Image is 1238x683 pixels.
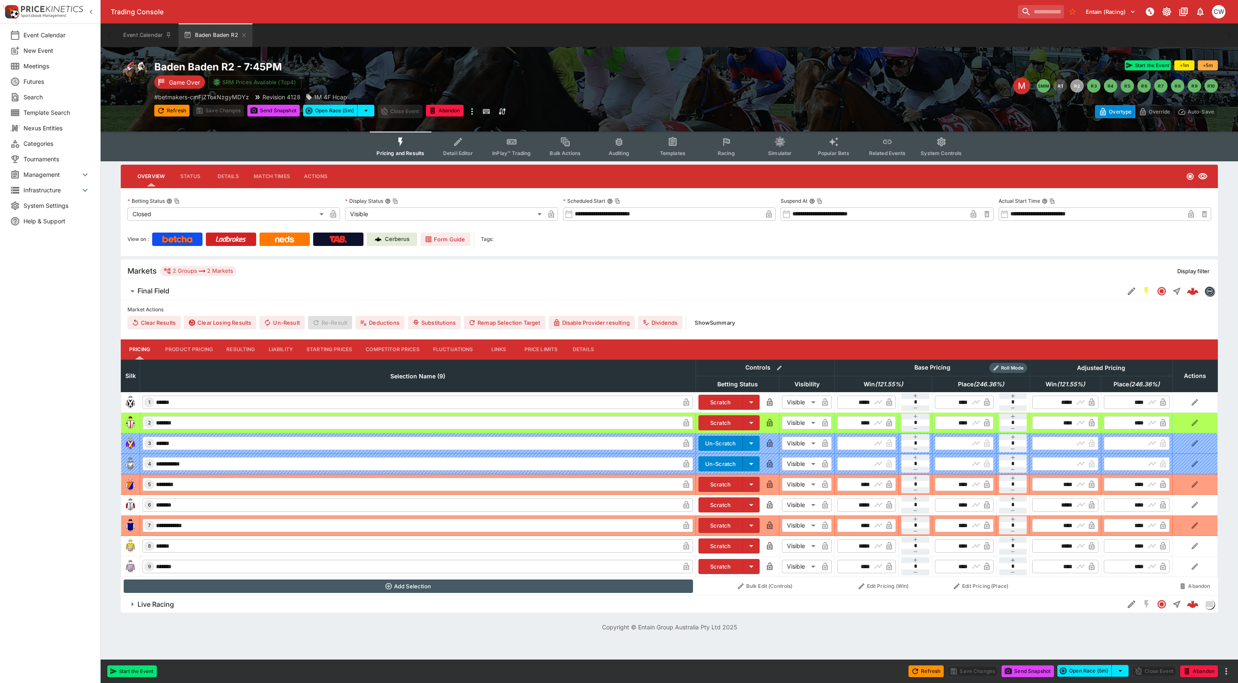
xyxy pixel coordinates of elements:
img: runner 6 [124,498,137,512]
em: ( 121.55 %) [1057,379,1085,389]
div: Edit Meeting [1013,78,1030,94]
img: PriceKinetics Logo [3,3,19,20]
div: Visible [345,207,544,221]
button: Abandon [1180,665,1218,677]
span: Nexus Entities [23,124,90,132]
button: Closed [1154,284,1169,299]
h2: Copy To Clipboard [154,60,686,73]
span: System Controls [921,150,962,156]
span: Templates [660,150,685,156]
span: 4 [146,461,153,467]
img: PriceKinetics [21,6,83,12]
button: ShowSummary [690,316,740,329]
button: Christopher Winter [1209,3,1228,21]
div: Closed [127,207,327,221]
div: Visible [782,498,818,512]
span: Management [23,170,80,179]
button: Open Race (5m) [303,105,358,116]
a: c879005c-10da-408c-8f9b-6f0866bd5557 [1184,596,1201,613]
span: New Event [23,46,90,55]
span: Racing [718,150,735,156]
button: SGM Disabled [1139,597,1154,612]
button: Notifications [1193,4,1208,19]
button: Un-Scratch [698,456,743,471]
h6: Live Racing [138,600,174,609]
span: 3 [146,440,153,446]
p: Display Status [345,197,383,204]
span: Place(246.36%) [949,379,1013,389]
button: Toggle light/dark mode [1159,4,1174,19]
button: Overtype [1095,105,1135,118]
button: Betting StatusCopy To Clipboard [166,198,172,204]
button: Copy To Clipboard [392,198,398,204]
div: Visible [782,560,818,573]
button: Closed [1154,597,1169,612]
button: Bulk edit [774,362,785,373]
div: Base Pricing [911,362,954,373]
div: c879005c-10da-408c-8f9b-6f0866bd5557 [1187,598,1199,610]
button: more [1221,666,1231,676]
button: Product Pricing [158,339,220,360]
svg: Visible [1198,171,1208,181]
button: R10 [1204,79,1218,93]
p: Override [1149,107,1170,116]
button: Links [480,339,518,360]
button: Un-Scratch [698,436,743,451]
button: Edit Pricing (Place) [935,580,1028,593]
button: NOT Connected to PK [1142,4,1158,19]
button: Details [564,339,602,360]
button: Send Snapshot [247,105,300,116]
div: Visible [782,539,818,553]
svg: Closed [1186,172,1194,181]
span: Mark an event as closed and abandoned. [426,106,464,114]
img: runner 7 [124,519,137,532]
button: Edit Detail [1124,597,1139,612]
button: R2 [1070,79,1084,93]
div: betmakers [1204,286,1215,296]
p: Revision 4128 [262,93,301,101]
button: Deductions [356,316,405,329]
div: Visible [782,396,818,409]
img: TabNZ [330,236,347,243]
div: liveracing [1204,599,1215,609]
img: logo-cerberus--red.svg [1187,285,1199,297]
div: b8eecea9-3cef-4dba-b461-f7f65e38356e [1187,285,1199,297]
div: Christopher Winter [1212,5,1225,18]
img: betmakers [1205,287,1214,296]
button: Suspend AtCopy To Clipboard [809,198,815,204]
span: Detail Editor [443,150,473,156]
span: Roll Mode [998,365,1027,372]
button: Display filter [1172,264,1215,278]
th: Actions [1172,360,1217,392]
div: split button [303,105,374,116]
span: System Settings [23,201,90,210]
button: Substitutions [408,316,461,329]
button: Select Tenant [1081,5,1141,18]
button: Event Calendar [118,23,177,47]
div: Visible [782,437,818,450]
span: Auditing [609,150,629,156]
span: Betting Status [708,379,767,389]
img: runner 3 [124,437,137,450]
button: Remap Selection Target [464,316,545,329]
img: Betcha [162,236,192,243]
span: 7 [146,523,152,528]
span: 1 [147,399,152,405]
button: Straight [1169,597,1184,612]
div: split button [1057,665,1129,677]
span: Meetings [23,62,90,70]
button: Copy To Clipboard [1049,198,1055,204]
button: Price Limits [518,339,565,360]
button: select merge strategy [1112,665,1129,677]
button: R8 [1171,79,1184,93]
span: Place(246.36%) [1104,379,1169,389]
button: Bulk Edit (Controls) [698,580,832,593]
img: runner 1 [124,396,137,409]
button: +5m [1198,60,1218,70]
button: Dividends [638,316,683,329]
button: Overview [131,166,171,186]
button: Disable Provider resulting [549,316,635,329]
button: R3 [1087,79,1100,93]
label: Market Actions [127,303,1211,316]
span: Win(121.55%) [854,379,912,389]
